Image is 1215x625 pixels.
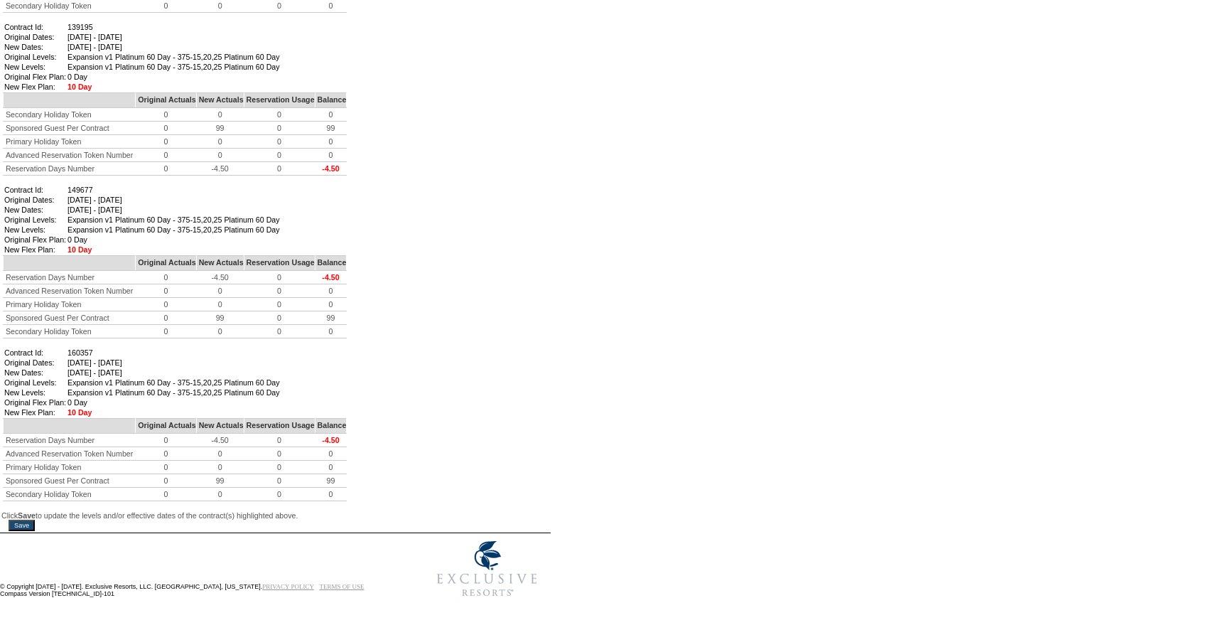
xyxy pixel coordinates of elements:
td: 0 [244,434,315,447]
td: Expansion v1 Platinum 60 Day - 375-15,20,25 Platinum 60 Day [67,215,280,224]
td: 0 [244,447,315,461]
td: Original Dates: [4,196,66,204]
td: 99 [196,311,244,325]
td: Reservation Days Number [4,271,136,284]
td: 0 [196,149,244,162]
td: 0 [315,108,347,122]
b: Save [18,511,36,520]
td: 0 [196,488,244,501]
td: -4.50 [196,434,244,447]
td: 0 [244,149,315,162]
td: 0 [136,135,196,149]
td: 0 [315,135,347,149]
td: 160357 [67,348,280,357]
td: New Actuals [196,419,244,434]
td: 10 Day [67,245,280,254]
td: Original Dates: [4,358,66,367]
td: 0 [244,474,315,488]
td: 0 [315,447,347,461]
td: Original Actuals [136,419,196,434]
td: 0 [315,461,347,474]
td: 0 [196,447,244,461]
td: 0 [136,311,196,325]
td: 99 [196,122,244,135]
td: Expansion v1 Platinum 60 Day - 375-15,20,25 Platinum 60 Day [67,388,280,397]
td: [DATE] - [DATE] [67,43,280,51]
td: 0 [136,488,196,501]
td: Reservation Usage [244,93,315,108]
td: 0 Day [67,73,280,81]
td: Original Actuals [136,256,196,271]
td: 0 [244,108,315,122]
td: Advanced Reservation Token Number [4,284,136,298]
td: 0 [244,298,315,311]
td: Reservation Days Number [4,434,136,447]
td: Original Levels: [4,53,66,61]
td: Reservation Days Number [4,162,136,176]
td: New Dates: [4,43,66,51]
td: 0 [244,488,315,501]
td: Balance [315,256,347,271]
a: TERMS OF USE [320,583,364,590]
td: 0 [136,434,196,447]
td: 0 [244,271,315,284]
td: 0 [136,447,196,461]
td: 0 [244,122,315,135]
input: Save [9,520,35,531]
td: New Levels: [4,388,66,397]
td: 0 [244,311,315,325]
td: 0 [136,461,196,474]
td: Original Flex Plan: [4,398,66,407]
td: New Flex Plan: [4,408,66,417]
td: Original Levels: [4,378,66,387]
td: Secondary Holiday Token [4,108,136,122]
td: New Levels: [4,225,66,234]
td: 0 [315,149,347,162]
td: New Flex Plan: [4,82,66,91]
td: -4.50 [196,162,244,176]
td: 0 [196,108,244,122]
td: Secondary Holiday Token [4,325,136,338]
td: Original Flex Plan: [4,235,66,244]
td: 0 Day [67,398,280,407]
td: [DATE] - [DATE] [67,196,280,204]
td: Expansion v1 Platinum 60 Day - 375-15,20,25 Platinum 60 Day [67,225,280,234]
td: 99 [315,122,347,135]
td: 0 [136,108,196,122]
td: Contract Id: [4,348,66,357]
td: [DATE] - [DATE] [67,368,280,377]
td: Sponsored Guest Per Contract [4,311,136,325]
td: 0 [244,461,315,474]
td: 10 Day [67,82,280,91]
img: Exclusive Resorts [423,533,551,604]
td: Expansion v1 Platinum 60 Day - 375-15,20,25 Platinum 60 Day [67,378,280,387]
td: New Dates: [4,368,66,377]
td: 0 [136,298,196,311]
td: 99 [315,474,347,488]
td: 149677 [67,186,280,194]
td: 0 [196,325,244,338]
td: Contract Id: [4,186,66,194]
td: 0 [196,135,244,149]
td: 0 [244,325,315,338]
td: Expansion v1 Platinum 60 Day - 375-15,20,25 Platinum 60 Day [67,53,280,61]
td: Contract Id: [4,23,66,31]
td: Sponsored Guest Per Contract [4,474,136,488]
td: [DATE] - [DATE] [67,205,280,214]
td: 0 [244,135,315,149]
td: 0 [315,298,347,311]
td: Balance [315,93,347,108]
td: 0 [315,325,347,338]
p: Click to update the levels and/or effective dates of the contract(s) highlighted above. [1,511,549,520]
td: 99 [315,311,347,325]
td: 0 [136,284,196,298]
td: 0 [136,474,196,488]
td: Balance [315,419,347,434]
td: 0 [136,162,196,176]
a: PRIVACY POLICY [262,583,314,590]
td: New Actuals [196,256,244,271]
td: Advanced Reservation Token Number [4,447,136,461]
td: New Actuals [196,93,244,108]
td: 0 [196,284,244,298]
td: 0 [136,271,196,284]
